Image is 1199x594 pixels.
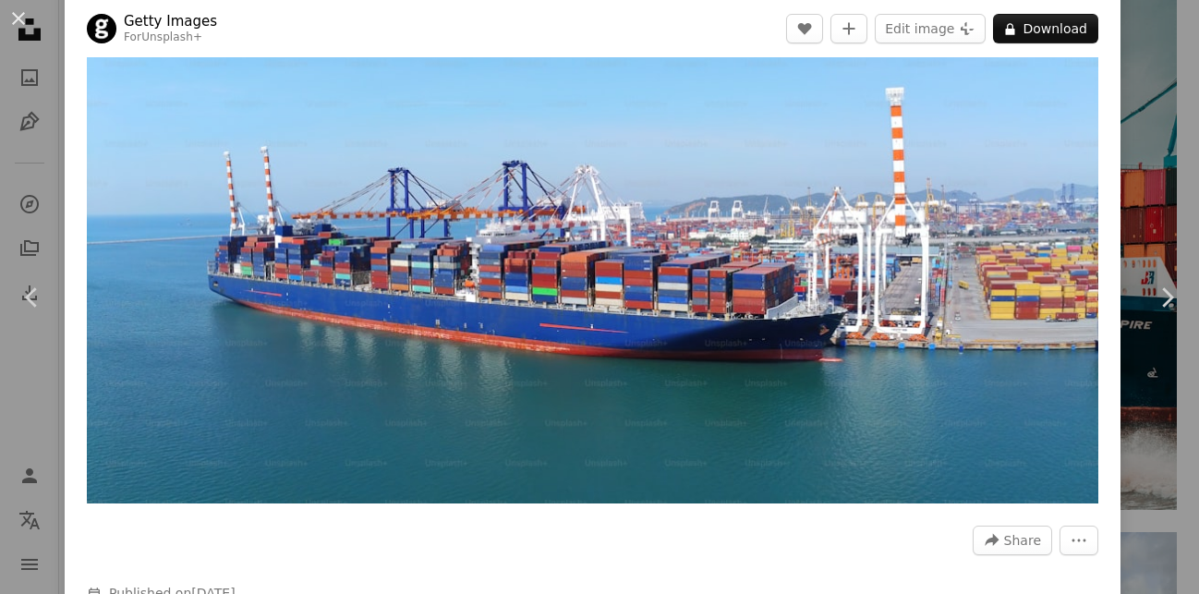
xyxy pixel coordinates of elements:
[786,14,823,43] button: Like
[87,14,116,43] img: Go to Getty Images's profile
[141,30,202,43] a: Unsplash+
[993,14,1098,43] button: Download
[830,14,867,43] button: Add to Collection
[1060,526,1098,555] button: More Actions
[875,14,986,43] button: Edit image
[1134,209,1199,386] a: Next
[124,12,217,30] a: Getty Images
[124,30,217,45] div: For
[1004,527,1041,554] span: Share
[973,526,1052,555] button: Share this image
